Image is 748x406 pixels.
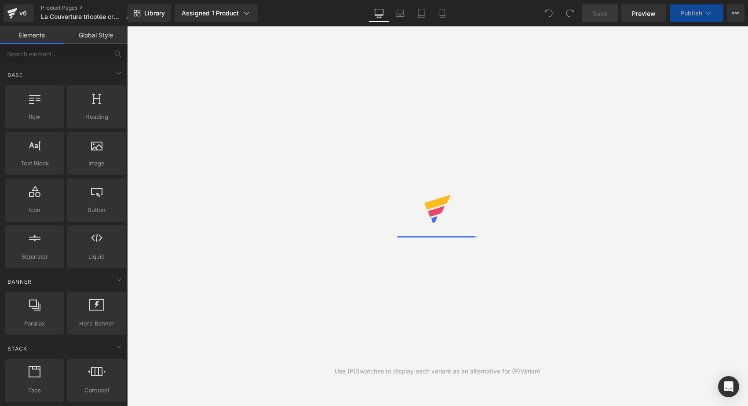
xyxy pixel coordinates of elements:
span: Icon [8,205,61,215]
a: v6 [4,4,34,22]
a: Laptop [390,4,411,22]
span: Library [144,9,165,17]
button: Publish [670,4,723,22]
span: Liquid [70,252,123,261]
span: Separator [8,252,61,261]
span: Button [70,205,123,215]
a: Global Style [64,26,128,44]
span: Heading [70,112,123,121]
button: Redo [561,4,579,22]
span: Save [593,9,607,18]
div: Use (P)Swatches to display each variant as an alternative for (P)Variant [335,366,540,376]
span: La Couverture tricotée crème [41,13,122,20]
span: Publish [680,10,702,17]
button: Undo [540,4,558,22]
span: Hero Banner [70,319,123,328]
a: Mobile [432,4,453,22]
div: Open Intercom Messenger [718,376,739,397]
span: Row [8,112,61,121]
span: Parallax [8,319,61,328]
span: Tabs [8,386,61,395]
span: Base [7,71,24,79]
span: Banner [7,278,33,286]
div: v6 [18,7,29,19]
a: Tablet [411,4,432,22]
a: Preview [621,4,666,22]
a: Product Pages [41,4,139,11]
div: Assigned 1 Product [182,9,251,18]
span: Carousel [70,386,123,395]
span: Text Block [8,159,61,168]
a: New Library [128,4,171,22]
span: Preview [632,9,656,18]
span: Stack [7,344,28,353]
button: More [727,4,744,22]
a: Desktop [369,4,390,22]
span: Image [70,159,123,168]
